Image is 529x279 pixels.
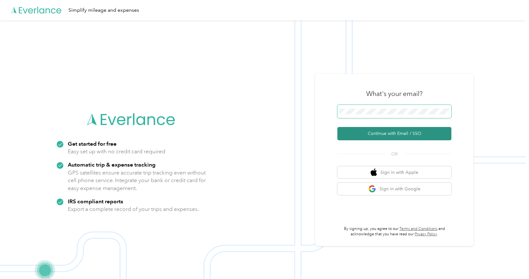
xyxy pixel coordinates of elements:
[337,226,451,237] p: By signing up, you agree to our and acknowledge that you have read our .
[368,185,376,193] img: google logo
[68,161,156,168] strong: Automatic trip & expense tracking
[337,183,451,195] button: google logoSign in with Google
[383,151,405,157] span: OR
[337,166,451,179] button: apple logoSign in with Apple
[68,169,206,192] p: GPS satellites ensure accurate trip tracking even without cell phone service. Integrate your bank...
[68,198,123,205] strong: IRS compliant reports
[68,148,165,155] p: Easy set up with no credit card required
[68,140,117,147] strong: Get started for free
[68,205,199,213] p: Export a complete record of your trips and expenses.
[399,226,437,231] a: Terms and Conditions
[371,168,377,176] img: apple logo
[337,127,451,140] button: Continue with Email / SSO
[366,89,423,98] h3: What's your email?
[415,232,437,237] a: Privacy Policy
[68,6,139,14] div: Simplify mileage and expenses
